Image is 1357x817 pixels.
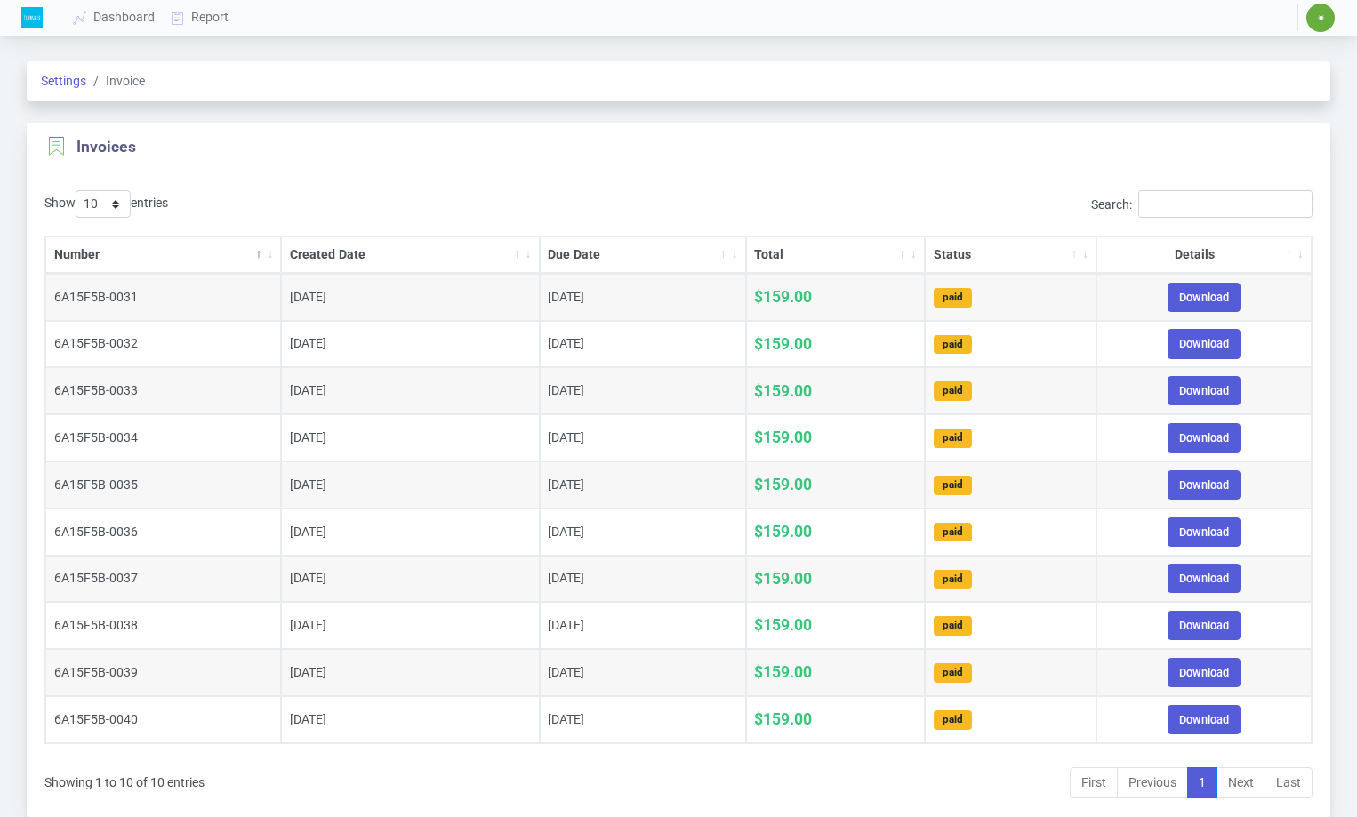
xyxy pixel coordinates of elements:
[754,520,916,543] div: $159.00
[540,321,746,368] td: [DATE]
[41,74,86,88] a: Settings
[45,602,281,649] td: 6A15F5B-0038
[45,696,281,743] td: 6A15F5B-0040
[1096,236,1312,274] th: Details: activate to sort column ascending
[45,509,281,556] td: 6A15F5B-0036
[45,274,281,321] td: 6A15F5B-0031
[754,426,916,449] div: $159.00
[281,274,539,321] td: [DATE]
[45,414,281,461] td: 6A15F5B-0034
[1168,470,1241,500] a: Download
[540,367,746,414] td: [DATE]
[540,556,746,603] td: [DATE]
[1138,190,1313,218] input: Search:
[1317,12,1325,23] span: ✷
[1168,705,1241,734] a: Download
[45,321,281,368] td: 6A15F5B-0032
[76,190,131,218] select: Showentries
[281,414,539,461] td: [DATE]
[934,710,972,730] div: paid
[281,367,539,414] td: [DATE]
[934,476,972,495] div: paid
[44,763,205,792] div: Showing 1 to 10 of 10 entries
[540,461,746,509] td: [DATE]
[1091,190,1313,218] label: Search:
[540,414,746,461] td: [DATE]
[45,461,281,509] td: 6A15F5B-0035
[281,236,539,274] th: Created Date: activate to sort column ascending
[281,556,539,603] td: [DATE]
[45,556,281,603] td: 6A15F5B-0037
[164,1,237,34] a: Report
[281,696,539,743] td: [DATE]
[934,381,972,401] div: paid
[86,72,145,91] span: Invoice
[281,321,539,368] td: [DATE]
[754,567,916,590] div: $159.00
[1305,3,1336,33] button: ✷
[281,649,539,696] td: [DATE]
[1187,767,1217,799] a: 1
[754,613,916,637] div: $159.00
[281,509,539,556] td: [DATE]
[754,285,916,308] div: $159.00
[540,696,746,743] td: [DATE]
[540,649,746,696] td: [DATE]
[540,509,746,556] td: [DATE]
[45,236,281,274] th: Number: activate to sort column descending
[1168,329,1241,358] a: Download
[934,616,972,636] div: paid
[934,570,972,589] div: paid
[934,429,972,448] div: paid
[281,602,539,649] td: [DATE]
[1168,611,1241,640] a: Download
[934,663,972,683] div: paid
[540,274,746,321] td: [DATE]
[45,367,281,414] td: 6A15F5B-0033
[44,190,168,218] label: Show entries
[45,649,281,696] td: 6A15F5B-0039
[934,523,972,542] div: paid
[1168,517,1241,547] a: Download
[1168,283,1241,312] a: Download
[1168,423,1241,453] a: Download
[925,236,1096,274] th: Status: activate to sort column ascending
[754,332,916,356] div: $159.00
[754,473,916,496] div: $159.00
[754,661,916,684] div: $159.00
[1168,564,1241,593] a: Download
[66,1,164,34] a: Dashboard
[44,135,136,158] section: Invoices
[934,288,972,308] div: paid
[21,7,43,28] img: Logo
[1168,376,1241,405] a: Download
[934,335,972,355] div: paid
[754,380,916,403] div: $159.00
[746,236,925,274] th: Total: activate to sort column ascending
[540,236,746,274] th: Due Date: activate to sort column ascending
[540,602,746,649] td: [DATE]
[1168,658,1241,687] a: Download
[281,461,539,509] td: [DATE]
[754,708,916,731] div: $159.00
[27,61,1330,101] nav: breadcrumb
